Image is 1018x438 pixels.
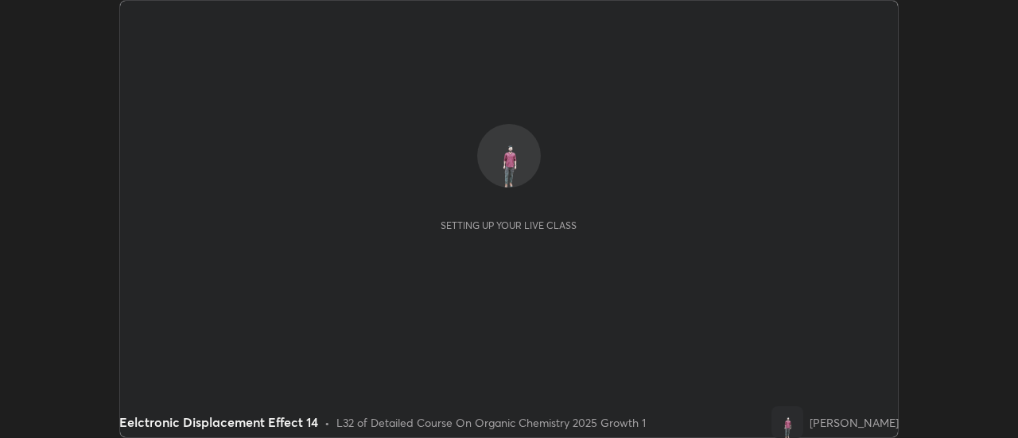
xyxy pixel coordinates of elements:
[771,406,803,438] img: 807bcb3d27944c288ab7064a26e4c203.png
[441,219,577,231] div: Setting up your live class
[336,414,646,431] div: L32 of Detailed Course On Organic Chemistry 2025 Growth 1
[119,413,318,432] div: Eelctronic Displacement Effect 14
[324,414,330,431] div: •
[810,414,899,431] div: [PERSON_NAME]
[477,124,541,188] img: 807bcb3d27944c288ab7064a26e4c203.png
